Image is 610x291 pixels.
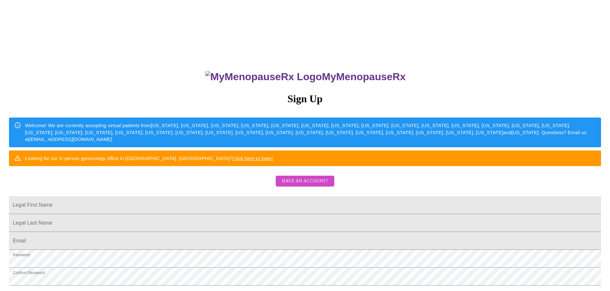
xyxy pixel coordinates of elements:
[25,119,596,145] div: Welcome! We are currently accepting virtual patients from [US_STATE], [US_STATE], [US_STATE], [US...
[276,176,334,187] button: Have an account?
[25,152,273,164] div: Looking for our in person gynecology office in [GEOGRAPHIC_DATA], [GEOGRAPHIC_DATA]?
[205,71,322,83] img: MyMenopauseRx Logo
[274,183,336,188] a: Have an account?
[282,177,328,185] span: Have an account?
[10,71,601,83] h3: MyMenopauseRx
[29,136,112,142] em: [EMAIL_ADDRESS][DOMAIN_NAME]
[232,156,273,161] a: Click here to login!
[9,93,601,105] h3: Sign Up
